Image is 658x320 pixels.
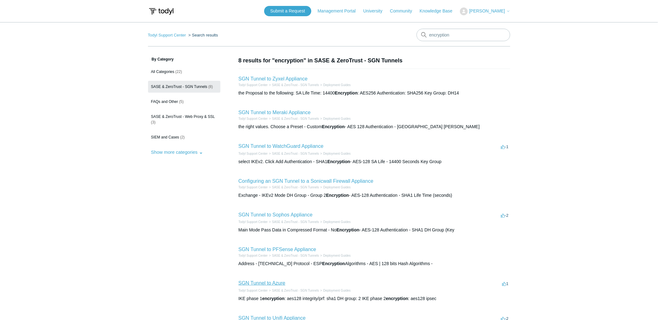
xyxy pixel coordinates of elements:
a: Submit a Request [264,6,311,16]
a: SASE & ZeroTrust - SGN Tunnels [272,254,319,257]
a: Todyl Support Center [239,289,268,292]
li: SASE & ZeroTrust - SGN Tunnels [268,288,319,293]
div: IKE phase 1 : aes128 integrity/prf: sha1 DH group: 2 IKE phase 2 : aes128 ipsec [239,295,510,302]
a: Deployment Guides [323,152,351,155]
div: the Proposal to the following: SA Life Time: 14400 : AES256 Authentication: SHA256 Key Group: DH14 [239,90,510,96]
h1: 8 results for "encryption" in SASE & ZeroTrust - SGN Tunnels [239,56,510,65]
span: [PERSON_NAME] [469,8,505,13]
a: Deployment Guides [323,220,351,224]
a: SASE & ZeroTrust - SGN Tunnels (8) [148,81,220,93]
li: Deployment Guides [319,185,351,190]
a: SGN Tunnel to Sophos Appliance [239,212,313,217]
a: Deployment Guides [323,186,351,189]
span: SASE & ZeroTrust - SGN Tunnels [151,85,207,89]
button: Show more categories [148,146,206,158]
li: Deployment Guides [319,220,351,224]
span: 1 [502,281,508,286]
span: SIEM and Cases [151,135,179,139]
li: SASE & ZeroTrust - SGN Tunnels [268,83,319,87]
a: Todyl Support Center [239,254,268,257]
a: All Categories (22) [148,66,220,78]
a: Management Portal [318,8,362,14]
a: Configuring an SGN Tunnel to a Sonicwall Firewall Appliance [239,178,374,184]
h3: By Category [148,56,220,62]
li: Deployment Guides [319,116,351,121]
a: Todyl Support Center [148,33,186,37]
li: SASE & ZeroTrust - SGN Tunnels [268,253,319,258]
li: Todyl Support Center [239,220,268,224]
li: Todyl Support Center [148,33,187,37]
em: Encryption [335,90,358,95]
li: Deployment Guides [319,83,351,87]
a: SGN Tunnel to WatchGuard Appliance [239,143,324,149]
a: SASE & ZeroTrust - SGN Tunnels [272,117,319,120]
li: Todyl Support Center [239,185,268,190]
li: Todyl Support Center [239,116,268,121]
input: Search [417,29,510,41]
span: (8) [208,85,213,89]
em: Encryption [322,261,345,266]
em: Encryption [337,227,359,232]
button: [PERSON_NAME] [460,7,510,15]
span: (5) [179,99,184,104]
a: SASE & ZeroTrust - SGN Tunnels [272,152,319,155]
a: SGN Tunnel to Azure [239,280,285,286]
em: Encryption [327,159,350,164]
li: SASE & ZeroTrust - SGN Tunnels [268,151,319,156]
li: SASE & ZeroTrust - SGN Tunnels [268,220,319,224]
a: Deployment Guides [323,83,351,87]
a: Todyl Support Center [239,83,268,87]
span: FAQs and Other [151,99,178,104]
a: Deployment Guides [323,289,351,292]
a: SGN Tunnel to PFSense Appliance [239,247,316,252]
a: Todyl Support Center [239,220,268,224]
a: Todyl Support Center [239,152,268,155]
em: Encryption [322,124,345,129]
span: -2 [501,213,509,218]
a: Community [390,8,418,14]
em: Encryption [326,193,349,198]
a: SASE & ZeroTrust - SGN Tunnels [272,289,319,292]
a: Deployment Guides [323,254,351,257]
a: SASE & ZeroTrust - SGN Tunnels [272,186,319,189]
span: All Categories [151,70,175,74]
div: Exchange - IKEv2 Mode DH Group - Group 2 - AES-128 Authentication - SHA1 Life Time (seconds) [239,192,510,199]
li: Todyl Support Center [239,151,268,156]
a: SGN Tunnel to Meraki Appliance [239,110,311,115]
em: encryption [262,296,285,301]
span: (3) [151,120,156,124]
a: University [363,8,388,14]
li: Search results [187,33,218,37]
span: SASE & ZeroTrust - Web Proxy & SSL [151,114,215,119]
a: Deployment Guides [323,117,351,120]
li: SASE & ZeroTrust - SGN Tunnels [268,116,319,121]
div: select IKEv2. Click Add Authentication - SHA1 - AES-128 SA Life - 14400 Seconds Key Group [239,158,510,165]
a: Knowledge Base [420,8,459,14]
div: the right values. Choose a Preset - Custom - AES 128 Authentication - [GEOGRAPHIC_DATA] [PERSON_N... [239,124,510,130]
li: Deployment Guides [319,288,351,293]
a: SASE & ZeroTrust - SGN Tunnels [272,220,319,224]
a: FAQs and Other (5) [148,96,220,108]
span: (2) [180,135,185,139]
li: Deployment Guides [319,151,351,156]
div: Address - [TECHNICAL_ID] Protocol - ESP Algorithms - AES | 128 bits Hash Algorithms - [239,260,510,267]
span: (22) [176,70,182,74]
a: SASE & ZeroTrust - Web Proxy & SSL (3) [148,111,220,128]
em: encryption [386,296,408,301]
a: Todyl Support Center [239,117,268,120]
a: SASE & ZeroTrust - SGN Tunnels [272,83,319,87]
a: Todyl Support Center [239,186,268,189]
li: Deployment Guides [319,253,351,258]
a: SIEM and Cases (2) [148,131,220,143]
li: SASE & ZeroTrust - SGN Tunnels [268,185,319,190]
div: Main Mode Pass Data in Compressed Format - No - AES-128 Authentication - SHA1 DH Group (Key [239,227,510,233]
span: -1 [501,144,509,149]
a: SGN Tunnel to Zyxel Appliance [239,76,308,81]
img: Todyl Support Center Help Center home page [148,6,175,17]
